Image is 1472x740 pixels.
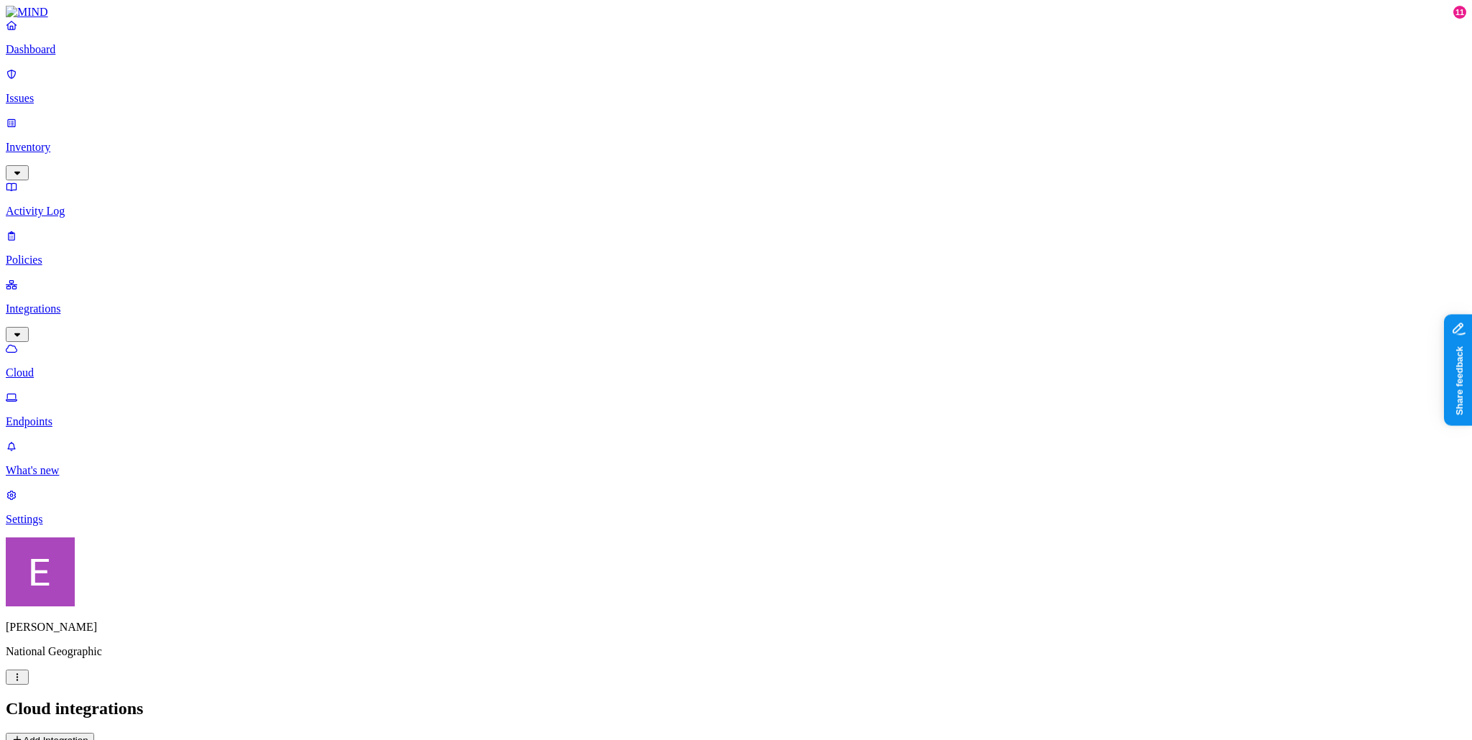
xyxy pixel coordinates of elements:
a: Issues [6,68,1466,105]
p: Inventory [6,141,1466,154]
p: National Geographic [6,645,1466,658]
a: Dashboard [6,19,1466,56]
a: What's new [6,440,1466,477]
a: Cloud [6,342,1466,379]
p: Activity Log [6,205,1466,218]
p: Endpoints [6,415,1466,428]
a: Endpoints [6,391,1466,428]
h2: Cloud integrations [6,699,1466,718]
a: Integrations [6,278,1466,340]
img: MIND [6,6,48,19]
p: Integrations [6,302,1466,315]
div: 11 [1453,6,1466,19]
p: What's new [6,464,1466,477]
p: [PERSON_NAME] [6,621,1466,634]
p: Settings [6,513,1466,526]
a: Settings [6,489,1466,526]
p: Issues [6,92,1466,105]
p: Policies [6,254,1466,267]
a: Policies [6,229,1466,267]
img: Eran Barak [6,537,75,606]
p: Cloud [6,366,1466,379]
a: MIND [6,6,1466,19]
p: Dashboard [6,43,1466,56]
a: Activity Log [6,180,1466,218]
a: Inventory [6,116,1466,178]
